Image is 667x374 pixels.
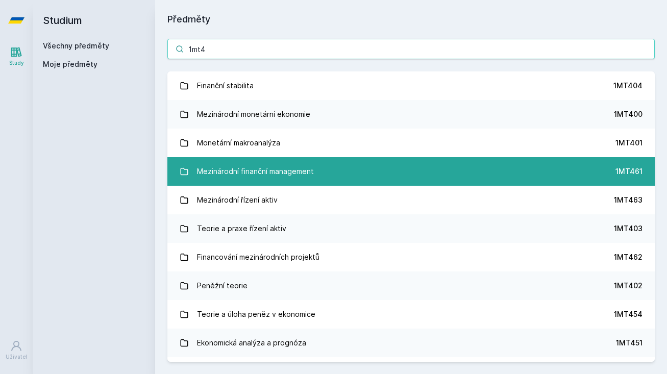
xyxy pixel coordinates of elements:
div: Ekonomická analýza a prognóza [197,333,306,353]
a: Teorie a praxe řízení aktiv 1MT403 [167,214,655,243]
div: 1MT401 [615,138,643,148]
a: Všechny předměty [43,41,109,50]
div: Mezinárodní monetární ekonomie [197,104,310,124]
a: Mezinárodní finanční management 1MT461 [167,157,655,186]
a: Teorie a úloha peněz v ekonomice 1MT454 [167,300,655,329]
a: Uživatel [2,335,31,366]
div: Mezinárodní finanční management [197,161,314,182]
div: 1MT400 [614,109,643,119]
a: Financování mezinárodních projektů 1MT462 [167,243,655,271]
a: Study [2,41,31,72]
h1: Předměty [167,12,655,27]
a: Peněžní teorie 1MT402 [167,271,655,300]
div: Teorie a praxe řízení aktiv [197,218,286,239]
a: Mezinárodní monetární ekonomie 1MT400 [167,100,655,129]
div: Uživatel [6,353,27,361]
div: Monetární makroanalýza [197,133,280,153]
div: 1MT403 [614,223,643,234]
a: Monetární makroanalýza 1MT401 [167,129,655,157]
div: Financování mezinárodních projektů [197,247,319,267]
div: Finanční stabilita [197,76,254,96]
input: Název nebo ident předmětu… [167,39,655,59]
a: Finanční stabilita 1MT404 [167,71,655,100]
div: 1MT402 [614,281,643,291]
div: 1MT463 [614,195,643,205]
div: 1MT462 [614,252,643,262]
span: Moje předměty [43,59,97,69]
div: Teorie a úloha peněz v ekonomice [197,304,315,325]
div: 1MT451 [616,338,643,348]
div: Peněžní teorie [197,276,248,296]
div: Study [9,59,24,67]
div: 1MT454 [614,309,643,319]
div: 1MT461 [615,166,643,177]
div: Mezinárodní řízení aktiv [197,190,278,210]
div: 1MT404 [613,81,643,91]
a: Ekonomická analýza a prognóza 1MT451 [167,329,655,357]
a: Mezinárodní řízení aktiv 1MT463 [167,186,655,214]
